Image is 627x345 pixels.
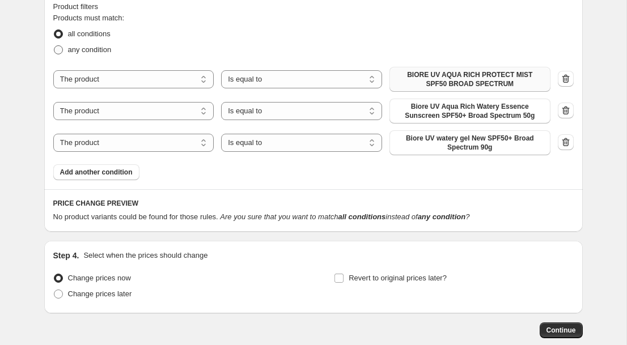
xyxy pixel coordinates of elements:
span: Biore UV Aqua Rich Watery Essence Sunscreen SPF50+ Broad Spectrum 50g [396,102,544,120]
span: Biore UV watery gel New SPF50+ Broad Spectrum 90g [396,134,544,152]
button: Biore UV Aqua Rich Watery Essence Sunscreen SPF50+ Broad Spectrum 50g [389,99,550,123]
span: any condition [68,45,112,54]
button: Add another condition [53,164,139,180]
h6: PRICE CHANGE PREVIEW [53,199,574,208]
span: BIORE UV AQUA RICH PROTECT MIST SPF50 BROAD SPECTRUM [396,70,544,88]
span: Change prices now [68,274,131,282]
b: any condition [418,212,466,221]
span: Change prices later [68,289,132,298]
button: Continue [540,322,583,338]
button: Biore UV watery gel New SPF50+ Broad Spectrum 90g [389,130,550,155]
div: Product filters [53,1,574,12]
b: all conditions [338,212,385,221]
span: Products must match: [53,14,125,22]
span: Continue [546,326,576,335]
span: Add another condition [60,168,133,177]
h2: Step 4. [53,250,79,261]
button: BIORE UV AQUA RICH PROTECT MIST SPF50 BROAD SPECTRUM [389,67,550,92]
p: Select when the prices should change [83,250,207,261]
i: Are you sure that you want to match instead of ? [220,212,469,221]
span: Revert to original prices later? [349,274,447,282]
span: No product variants could be found for those rules. [53,212,218,221]
span: all conditions [68,29,111,38]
